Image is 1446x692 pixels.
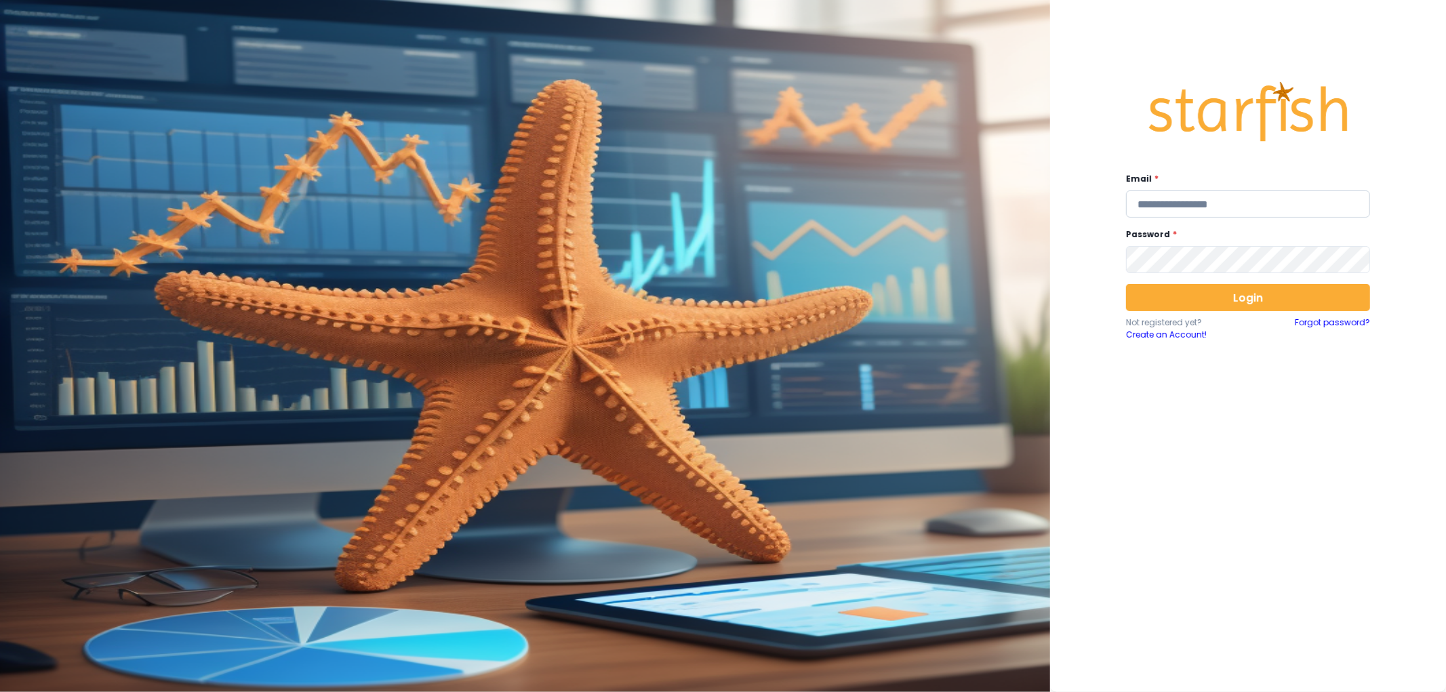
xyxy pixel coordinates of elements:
[1126,173,1362,185] label: Email
[1146,69,1350,155] img: Logo.42cb71d561138c82c4ab.png
[1126,317,1248,329] p: Not registered yet?
[1126,284,1370,311] button: Login
[1295,317,1370,341] a: Forgot password?
[1126,329,1248,341] a: Create an Account!
[1126,228,1362,241] label: Password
